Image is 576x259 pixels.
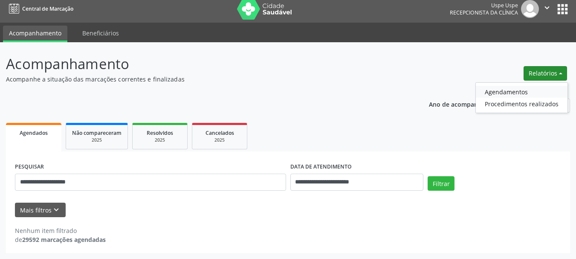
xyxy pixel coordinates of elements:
i: keyboard_arrow_down [52,205,61,215]
div: 2025 [72,137,122,143]
label: PESQUISAR [15,160,44,174]
span: Cancelados [206,129,234,137]
p: Acompanhe a situação das marcações correntes e finalizadas [6,75,401,84]
a: Agendamentos [476,86,567,98]
button: Relatórios [524,66,567,81]
a: Acompanhamento [3,26,67,42]
i:  [542,3,552,12]
label: DATA DE ATENDIMENTO [290,160,352,174]
button: Mais filtroskeyboard_arrow_down [15,203,66,218]
ul: Relatórios [475,82,568,113]
div: Uspe Uspe [450,2,518,9]
span: Agendados [20,129,48,137]
span: Não compareceram [72,129,122,137]
a: Central de Marcação [6,2,73,16]
span: Recepcionista da clínica [450,9,518,16]
a: Beneficiários [76,26,125,41]
p: Ano de acompanhamento [429,99,504,109]
strong: 29592 marcações agendadas [22,236,106,244]
div: 2025 [139,137,181,143]
a: Procedimentos realizados [476,98,567,110]
p: Acompanhamento [6,53,401,75]
button: apps [555,2,570,17]
div: de [15,235,106,244]
button: Filtrar [428,176,454,191]
div: Nenhum item filtrado [15,226,106,235]
span: Central de Marcação [22,5,73,12]
span: Resolvidos [147,129,173,137]
div: 2025 [198,137,241,143]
